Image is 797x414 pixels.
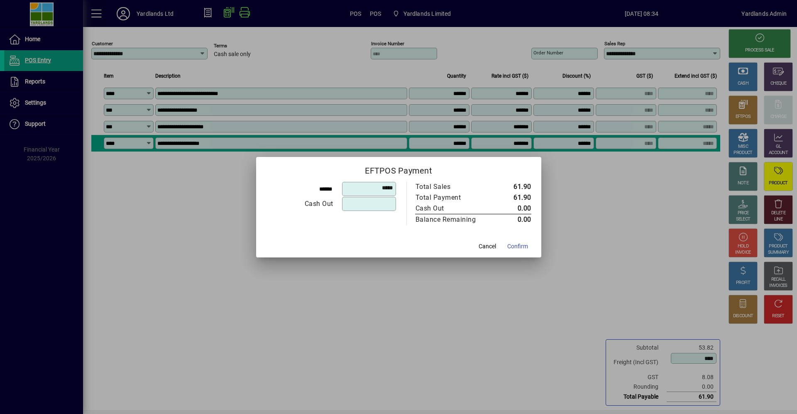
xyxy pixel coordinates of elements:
h2: EFTPOS Payment [256,157,541,181]
td: 61.90 [494,181,531,192]
td: Total Sales [415,181,494,192]
span: Cancel [479,242,496,251]
td: 0.00 [494,214,531,225]
button: Confirm [504,239,531,254]
td: Total Payment [415,192,494,203]
td: 61.90 [494,192,531,203]
td: 0.00 [494,203,531,214]
div: Cash Out [266,199,333,209]
div: Cash Out [416,203,485,213]
button: Cancel [474,239,501,254]
span: Confirm [507,242,528,251]
div: Balance Remaining [416,215,485,225]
